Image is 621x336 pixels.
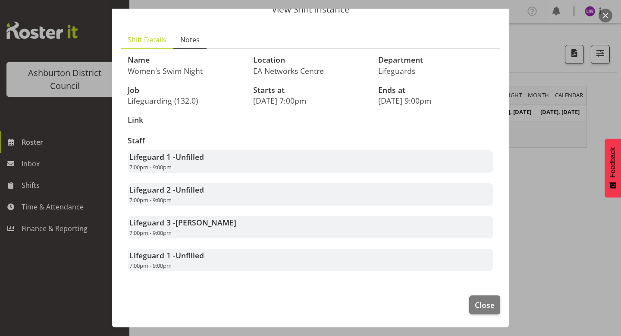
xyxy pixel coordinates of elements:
p: View Shift Instance [121,5,500,14]
p: [DATE] 9:00pm [378,96,493,105]
h3: Link [128,116,243,124]
h3: Staff [128,136,493,145]
h3: Starts at [253,86,368,95]
p: Women's Swim Night [128,66,243,76]
h3: Job [128,86,243,95]
h3: Department [378,56,493,64]
p: [DATE] 7:00pm [253,96,368,105]
button: Feedback - Show survey [605,139,621,197]
button: Close [469,295,500,314]
strong: Lifeguard 2 - [129,184,204,195]
h3: Location [253,56,368,64]
span: 7:00pm - 9:00pm [129,229,172,237]
h3: Name [128,56,243,64]
span: [PERSON_NAME] [176,217,236,228]
h3: Ends at [378,86,493,95]
strong: Lifeguard 1 - [129,152,204,162]
strong: Lifeguard 1 - [129,250,204,260]
p: EA Networks Centre [253,66,368,76]
span: 7:00pm - 9:00pm [129,262,172,269]
strong: Lifeguard 3 - [129,217,236,228]
span: Notes [180,35,200,45]
span: Feedback [609,147,617,178]
span: Unfilled [176,184,204,195]
p: Lifeguarding (132.0) [128,96,243,105]
span: 7:00pm - 9:00pm [129,163,172,171]
span: Close [475,299,495,311]
span: 7:00pm - 9:00pm [129,196,172,204]
span: Unfilled [176,152,204,162]
span: Shift Details [128,35,166,45]
span: Unfilled [176,250,204,260]
p: Lifeguards [378,66,493,76]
